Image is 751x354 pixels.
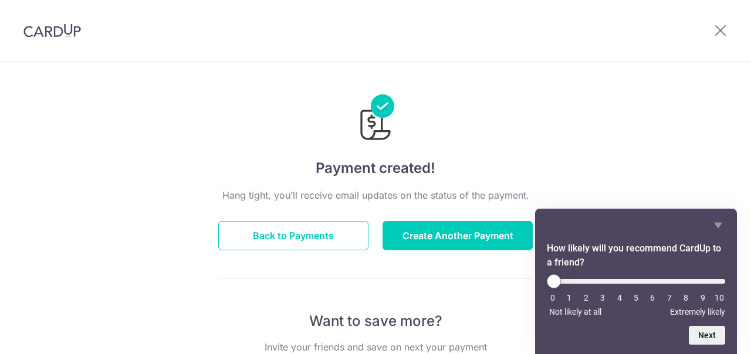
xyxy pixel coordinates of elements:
p: Invite your friends and save on next your payment [218,340,533,354]
li: 2 [580,293,592,302]
li: 8 [680,293,692,302]
div: How likely will you recommend CardUp to a friend? Select an option from 0 to 10, with 0 being Not... [547,274,725,316]
button: Hide survey [711,218,725,232]
p: Want to save more? [218,312,533,331]
li: 7 [664,293,675,302]
div: How likely will you recommend CardUp to a friend? Select an option from 0 to 10, with 0 being Not... [547,218,725,345]
li: 4 [614,293,625,302]
span: Not likely at all [549,307,601,316]
h4: Payment created! [218,158,533,179]
button: Back to Payments [218,221,368,250]
p: Hang tight, you’ll receive email updates on the status of the payment. [218,188,533,202]
li: 10 [713,293,725,302]
img: Payments [357,94,394,144]
li: 3 [597,293,608,302]
li: 5 [630,293,642,302]
li: 1 [563,293,575,302]
button: Create Another Payment [383,221,533,250]
li: 0 [547,293,559,302]
li: 9 [697,293,709,302]
img: CardUp [23,23,81,38]
button: Next question [689,326,725,345]
li: 6 [647,293,658,302]
span: Extremely likely [670,307,725,316]
h2: How likely will you recommend CardUp to a friend? Select an option from 0 to 10, with 0 being Not... [547,241,725,270]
